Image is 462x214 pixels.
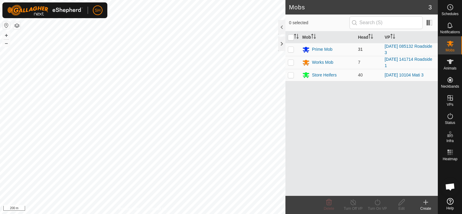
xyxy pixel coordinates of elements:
[312,46,333,53] div: Prime Mob
[382,31,438,43] th: VP
[365,206,389,211] div: Turn On VP
[358,60,360,65] span: 7
[13,22,21,29] button: Map Layers
[312,72,337,78] div: Store Heifers
[289,20,350,26] span: 0 selected
[294,35,299,40] p-sorticon: Activate to sort
[428,3,432,12] span: 3
[446,139,454,143] span: Infra
[3,32,10,39] button: +
[368,35,373,40] p-sorticon: Activate to sort
[300,31,356,43] th: Mob
[350,16,423,29] input: Search (S)
[119,206,142,212] a: Privacy Policy
[389,206,414,211] div: Edit
[414,206,438,211] div: Create
[312,59,333,66] div: Works Mob
[441,178,459,196] div: Open chat
[446,48,454,52] span: Mobs
[7,5,83,16] img: Gallagher Logo
[446,206,454,210] span: Help
[385,57,432,68] a: [DATE] 141714 Roadside 1
[324,206,334,211] span: Delete
[441,85,459,88] span: Neckbands
[341,206,365,211] div: Turn Off VP
[390,35,395,40] p-sorticon: Activate to sort
[149,206,167,212] a: Contact Us
[289,4,428,11] h2: Mobs
[358,73,363,77] span: 40
[441,12,458,16] span: Schedules
[440,30,460,34] span: Notifications
[385,73,424,77] a: [DATE] 10104 Mati 3
[95,7,100,14] span: SH
[358,47,363,52] span: 31
[3,40,10,47] button: –
[447,103,453,106] span: VPs
[356,31,382,43] th: Head
[444,66,457,70] span: Animals
[3,22,10,29] button: Reset Map
[438,196,462,212] a: Help
[445,121,455,125] span: Status
[385,44,432,55] a: [DATE] 085132 Roadside 3
[311,35,316,40] p-sorticon: Activate to sort
[443,157,457,161] span: Heatmap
